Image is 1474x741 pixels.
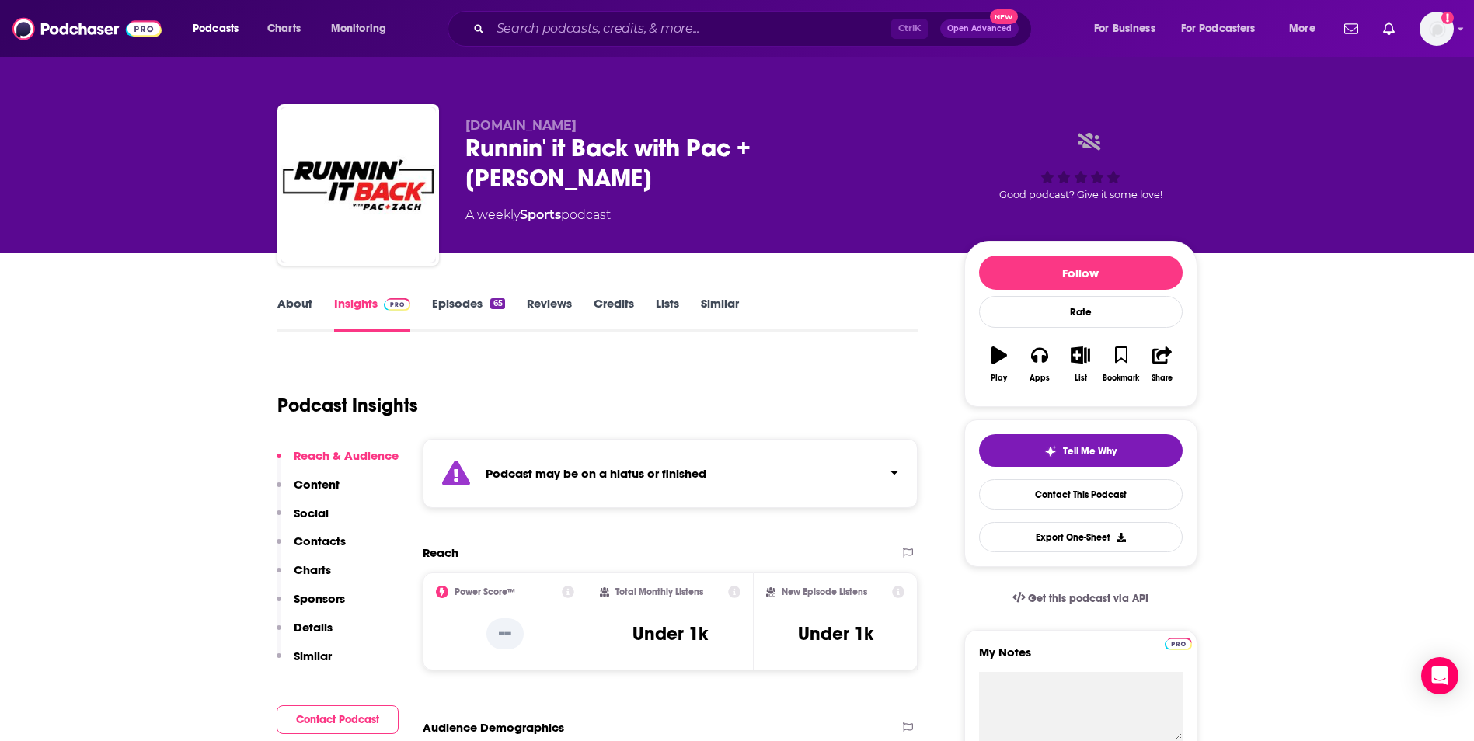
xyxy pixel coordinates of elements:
[1030,374,1050,383] div: Apps
[257,16,310,41] a: Charts
[294,506,329,520] p: Social
[979,434,1183,467] button: tell me why sparkleTell Me Why
[277,506,329,534] button: Social
[1165,635,1192,650] a: Pro website
[490,16,891,41] input: Search podcasts, credits, & more...
[615,586,703,597] h2: Total Monthly Listens
[1019,336,1060,392] button: Apps
[979,336,1019,392] button: Play
[979,645,1183,672] label: My Notes
[294,477,340,492] p: Content
[277,562,331,591] button: Charts
[1338,16,1364,42] a: Show notifications dropdown
[294,448,399,463] p: Reach & Audience
[193,18,239,40] span: Podcasts
[182,16,259,41] button: open menu
[277,649,332,677] button: Similar
[423,439,918,508] section: Click to expand status details
[1152,374,1173,383] div: Share
[331,18,386,40] span: Monitoring
[782,586,867,597] h2: New Episode Listens
[486,618,524,649] p: --
[940,19,1019,38] button: Open AdvancedNew
[277,477,340,506] button: Content
[334,296,411,332] a: InsightsPodchaser Pro
[1420,12,1454,46] img: User Profile
[1060,336,1100,392] button: List
[947,25,1012,33] span: Open Advanced
[991,374,1007,383] div: Play
[455,586,515,597] h2: Power Score™
[294,534,346,548] p: Contacts
[520,207,561,222] a: Sports
[1377,16,1401,42] a: Show notifications dropdown
[964,118,1197,214] div: Good podcast? Give it some love!
[701,296,739,332] a: Similar
[1278,16,1335,41] button: open menu
[281,107,436,263] img: Runnin' it Back with Pac + Zach
[294,620,333,635] p: Details
[465,206,611,224] div: A weekly podcast
[294,591,345,606] p: Sponsors
[277,448,399,477] button: Reach & Audience
[294,649,332,663] p: Similar
[465,118,577,133] span: [DOMAIN_NAME]
[891,19,928,39] span: Ctrl K
[979,296,1183,328] div: Rate
[1165,638,1192,650] img: Podchaser Pro
[999,189,1162,200] span: Good podcast? Give it some love!
[1141,336,1182,392] button: Share
[1420,12,1454,46] button: Show profile menu
[1044,445,1057,457] img: tell me why sparkle
[632,622,708,645] h3: Under 1k
[990,9,1018,24] span: New
[462,11,1047,47] div: Search podcasts, credits, & more...
[1083,16,1175,41] button: open menu
[294,562,331,577] p: Charts
[1289,18,1315,40] span: More
[423,545,458,560] h2: Reach
[1028,592,1148,605] span: Get this podcast via API
[979,479,1183,510] a: Contact This Podcast
[423,720,564,735] h2: Audience Demographics
[979,256,1183,290] button: Follow
[277,591,345,620] button: Sponsors
[1063,445,1117,457] span: Tell Me Why
[1101,336,1141,392] button: Bookmark
[267,18,301,40] span: Charts
[1181,18,1256,40] span: For Podcasters
[384,298,411,311] img: Podchaser Pro
[527,296,572,332] a: Reviews
[320,16,406,41] button: open menu
[486,466,706,481] strong: Podcast may be on a hiatus or finished
[1103,374,1139,383] div: Bookmark
[277,705,399,734] button: Contact Podcast
[490,298,504,309] div: 65
[1171,16,1278,41] button: open menu
[1421,657,1458,694] div: Open Intercom Messenger
[1094,18,1155,40] span: For Business
[277,394,418,417] h1: Podcast Insights
[594,296,634,332] a: Credits
[979,522,1183,552] button: Export One-Sheet
[1000,579,1162,617] a: Get this podcast via API
[1441,12,1454,24] svg: Add a profile image
[1075,374,1087,383] div: List
[432,296,504,332] a: Episodes65
[277,296,312,332] a: About
[656,296,679,332] a: Lists
[798,622,873,645] h3: Under 1k
[1420,12,1454,46] span: Logged in as MGarceau
[12,14,162,43] img: Podchaser - Follow, Share and Rate Podcasts
[277,620,333,649] button: Details
[277,534,346,562] button: Contacts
